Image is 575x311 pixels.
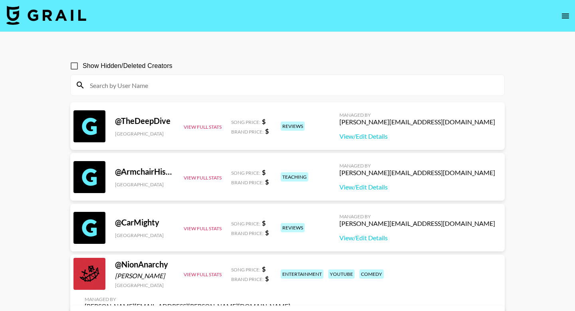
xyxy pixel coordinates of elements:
div: youtube [328,269,355,279]
strong: $ [265,178,269,185]
span: Brand Price: [231,276,264,282]
span: Show Hidden/Deleted Creators [83,61,172,71]
div: Managed By [85,296,290,302]
div: reviews [281,122,305,131]
span: Brand Price: [231,129,264,135]
strong: $ [262,118,266,125]
div: entertainment [281,269,323,279]
div: [PERSON_NAME][EMAIL_ADDRESS][DOMAIN_NAME] [339,219,495,227]
div: [GEOGRAPHIC_DATA] [115,181,174,187]
div: Managed By [339,163,495,169]
strong: $ [262,219,266,227]
span: Brand Price: [231,179,264,185]
button: View Full Stats [184,124,222,130]
div: @ ArmchairHistorian [115,167,174,177]
div: @ CarMighty [115,217,174,227]
div: [GEOGRAPHIC_DATA] [115,282,174,288]
div: [PERSON_NAME] [115,272,174,280]
div: Managed By [339,213,495,219]
input: Search by User Name [85,79,500,92]
div: [GEOGRAPHIC_DATA] [115,232,174,238]
button: open drawer [557,8,573,24]
div: [PERSON_NAME][EMAIL_ADDRESS][DOMAIN_NAME] [339,118,495,126]
strong: $ [262,265,266,273]
strong: $ [262,168,266,176]
div: reviews [281,223,305,232]
span: Brand Price: [231,230,264,236]
button: View Full Stats [184,271,222,277]
span: Song Price: [231,119,260,125]
img: Grail Talent [6,6,86,25]
span: Song Price: [231,221,260,227]
button: View Full Stats [184,175,222,181]
div: @ TheDeepDive [115,116,174,126]
div: @ NionAnarchy [115,259,174,269]
strong: $ [265,229,269,236]
button: View Full Stats [184,225,222,231]
span: Song Price: [231,267,260,273]
a: View/Edit Details [339,132,495,140]
strong: $ [265,127,269,135]
div: comedy [359,269,384,279]
div: [PERSON_NAME][EMAIL_ADDRESS][DOMAIN_NAME] [339,169,495,177]
a: View/Edit Details [339,183,495,191]
strong: $ [265,275,269,282]
span: Song Price: [231,170,260,176]
a: View/Edit Details [339,234,495,242]
div: [GEOGRAPHIC_DATA] [115,131,174,137]
div: [PERSON_NAME][EMAIL_ADDRESS][PERSON_NAME][DOMAIN_NAME] [85,302,290,310]
div: teaching [281,172,308,181]
div: Managed By [339,112,495,118]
